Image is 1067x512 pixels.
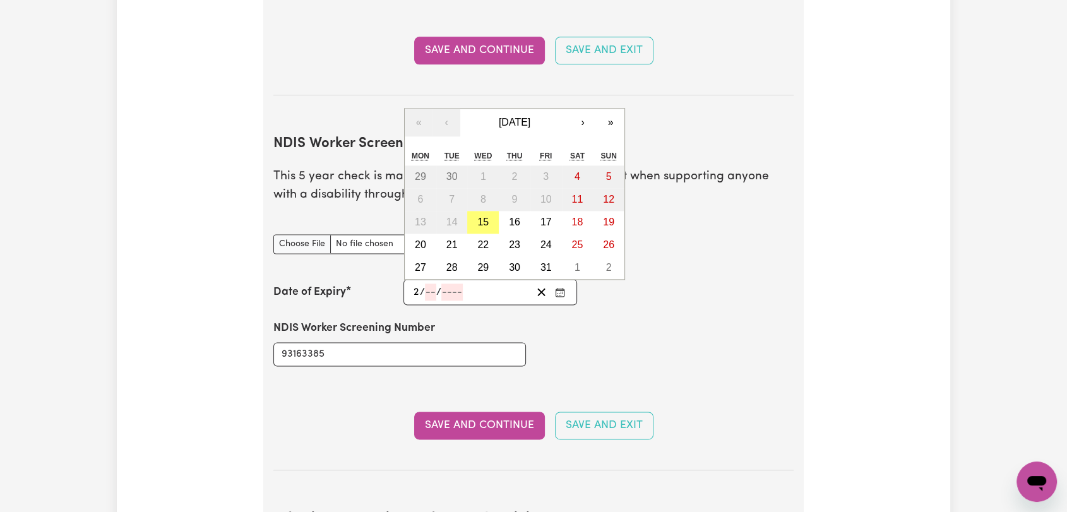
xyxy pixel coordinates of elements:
[571,217,583,227] abbr: October 18, 2025
[405,165,436,188] button: September 29, 2025
[414,37,545,64] button: Save and Continue
[509,239,520,250] abbr: October 23, 2025
[507,152,523,160] abbr: Thursday
[436,234,468,256] button: October 21, 2025
[413,283,420,301] input: --
[597,109,624,136] button: »
[593,165,624,188] button: October 5, 2025
[555,412,653,439] button: Save and Exit
[467,234,499,256] button: October 22, 2025
[540,152,552,160] abbr: Friday
[405,234,436,256] button: October 20, 2025
[436,188,468,211] button: October 7, 2025
[480,194,486,205] abbr: October 8, 2025
[571,239,583,250] abbr: October 25, 2025
[446,239,458,250] abbr: October 21, 2025
[446,262,458,273] abbr: October 28, 2025
[562,165,593,188] button: October 4, 2025
[412,152,429,160] abbr: Monday
[600,152,616,160] abbr: Sunday
[532,283,551,301] button: Clear date
[1016,461,1057,502] iframe: Button to launch messaging window
[474,152,492,160] abbr: Wednesday
[441,283,463,301] input: ----
[467,256,499,279] button: October 29, 2025
[512,194,518,205] abbr: October 9, 2025
[540,194,552,205] abbr: October 10, 2025
[569,109,597,136] button: ›
[480,171,486,182] abbr: October 1, 2025
[436,165,468,188] button: September 30, 2025
[405,256,436,279] button: October 27, 2025
[562,256,593,279] button: November 1, 2025
[415,262,426,273] abbr: October 27, 2025
[530,165,562,188] button: October 3, 2025
[405,211,436,234] button: October 13, 2025
[575,262,580,273] abbr: November 1, 2025
[530,188,562,211] button: October 10, 2025
[425,283,436,301] input: --
[273,168,794,205] p: This 5 year check is mandatory and is an essential requirement when supporting anyone with a disa...
[540,262,552,273] abbr: October 31, 2025
[555,37,653,64] button: Save and Exit
[606,262,612,273] abbr: November 2, 2025
[606,171,612,182] abbr: October 5, 2025
[499,234,530,256] button: October 23, 2025
[562,234,593,256] button: October 25, 2025
[444,152,460,160] abbr: Tuesday
[575,171,580,182] abbr: October 4, 2025
[530,256,562,279] button: October 31, 2025
[417,194,423,205] abbr: October 6, 2025
[405,188,436,211] button: October 6, 2025
[603,217,614,227] abbr: October 19, 2025
[436,211,468,234] button: October 14, 2025
[436,256,468,279] button: October 28, 2025
[420,287,425,298] span: /
[499,211,530,234] button: October 16, 2025
[415,171,426,182] abbr: September 29, 2025
[509,262,520,273] abbr: October 30, 2025
[477,217,489,227] abbr: October 15, 2025
[436,287,441,298] span: /
[593,188,624,211] button: October 12, 2025
[414,412,545,439] button: Save and Continue
[540,217,552,227] abbr: October 17, 2025
[499,165,530,188] button: October 2, 2025
[273,320,435,336] label: NDIS Worker Screening Number
[540,239,552,250] abbr: October 24, 2025
[449,194,455,205] abbr: October 7, 2025
[512,171,518,182] abbr: October 2, 2025
[273,284,346,301] label: Date of Expiry
[499,256,530,279] button: October 30, 2025
[593,234,624,256] button: October 26, 2025
[593,211,624,234] button: October 19, 2025
[571,194,583,205] abbr: October 11, 2025
[467,211,499,234] button: October 15, 2025
[499,117,530,128] span: [DATE]
[467,165,499,188] button: October 1, 2025
[467,188,499,211] button: October 8, 2025
[603,239,614,250] abbr: October 26, 2025
[530,211,562,234] button: October 17, 2025
[432,109,460,136] button: ‹
[477,239,489,250] abbr: October 22, 2025
[415,217,426,227] abbr: October 13, 2025
[562,211,593,234] button: October 18, 2025
[551,283,569,301] button: Enter the Date of Expiry of your NDIS Worker Screening Check
[593,256,624,279] button: November 2, 2025
[499,188,530,211] button: October 9, 2025
[460,109,569,136] button: [DATE]
[446,217,458,227] abbr: October 14, 2025
[543,171,549,182] abbr: October 3, 2025
[446,171,458,182] abbr: September 30, 2025
[570,152,585,160] abbr: Saturday
[562,188,593,211] button: October 11, 2025
[477,262,489,273] abbr: October 29, 2025
[273,136,794,153] h2: NDIS Worker Screening Check
[530,234,562,256] button: October 24, 2025
[603,194,614,205] abbr: October 12, 2025
[405,109,432,136] button: «
[415,239,426,250] abbr: October 20, 2025
[509,217,520,227] abbr: October 16, 2025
